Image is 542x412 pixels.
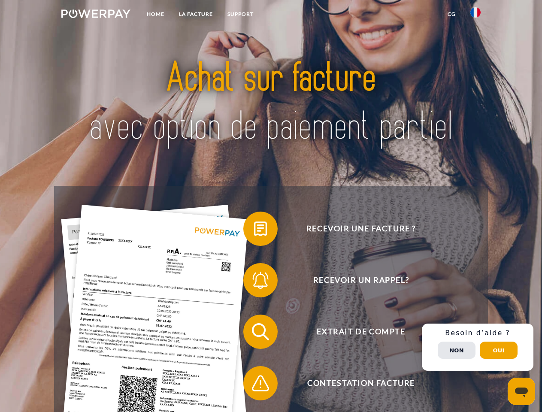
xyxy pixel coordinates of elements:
img: fr [470,7,481,18]
img: title-powerpay_fr.svg [82,41,460,164]
img: qb_bell.svg [250,270,271,291]
img: qb_search.svg [250,321,271,342]
button: Non [438,342,475,359]
a: CG [440,6,463,22]
h3: Besoin d’aide ? [427,329,528,337]
span: Contestation Facture [256,366,466,400]
a: Support [220,6,261,22]
button: Contestation Facture [243,366,466,400]
img: qb_warning.svg [250,373,271,394]
button: Extrait de compte [243,315,466,349]
span: Recevoir une facture ? [256,212,466,246]
span: Extrait de compte [256,315,466,349]
iframe: Bouton de lancement de la fenêtre de messagerie [508,378,535,405]
a: LA FACTURE [172,6,220,22]
button: Oui [480,342,518,359]
div: Schnellhilfe [422,324,533,371]
img: qb_bill.svg [250,218,271,239]
a: Home [139,6,172,22]
button: Recevoir une facture ? [243,212,466,246]
span: Recevoir un rappel? [256,263,466,297]
button: Recevoir un rappel? [243,263,466,297]
img: logo-powerpay-white.svg [61,9,130,18]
